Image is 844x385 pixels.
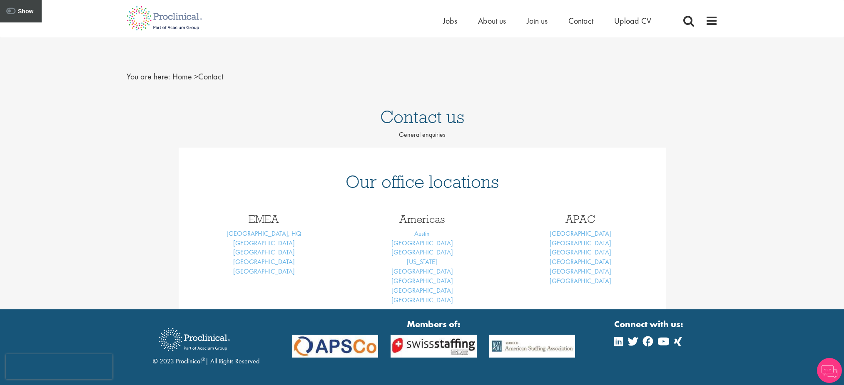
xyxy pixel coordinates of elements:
[384,335,483,358] img: APSCo
[550,248,611,257] a: [GEOGRAPHIC_DATA]
[550,257,611,266] a: [GEOGRAPHIC_DATA]
[233,248,295,257] a: [GEOGRAPHIC_DATA]
[391,286,453,295] a: [GEOGRAPHIC_DATA]
[127,71,170,82] span: You are here:
[153,322,259,366] div: © 2023 Proclinical | All Rights Reserved
[614,318,685,331] strong: Connect with us:
[292,318,575,331] strong: Members of:
[391,248,453,257] a: [GEOGRAPHIC_DATA]
[233,267,295,276] a: [GEOGRAPHIC_DATA]
[414,229,430,238] a: Austin
[191,173,653,191] h1: Our office locations
[478,15,506,26] a: About us
[194,71,198,82] span: >
[443,15,457,26] a: Jobs
[202,356,205,363] sup: ®
[391,267,453,276] a: [GEOGRAPHIC_DATA]
[286,335,385,358] img: APSCo
[153,322,236,357] img: Proclinical Recruitment
[233,257,295,266] a: [GEOGRAPHIC_DATA]
[550,276,611,285] a: [GEOGRAPHIC_DATA]
[550,267,611,276] a: [GEOGRAPHIC_DATA]
[407,257,437,266] a: [US_STATE]
[614,15,651,26] a: Upload CV
[550,239,611,247] a: [GEOGRAPHIC_DATA]
[227,229,301,238] a: [GEOGRAPHIC_DATA], HQ
[483,335,582,358] img: APSCo
[527,15,548,26] a: Join us
[391,276,453,285] a: [GEOGRAPHIC_DATA]
[233,239,295,247] a: [GEOGRAPHIC_DATA]
[568,15,593,26] a: Contact
[172,71,223,82] span: Contact
[391,296,453,304] a: [GEOGRAPHIC_DATA]
[191,214,337,225] h3: EMEA
[349,214,495,225] h3: Americas
[817,358,842,383] img: Chatbot
[550,229,611,238] a: [GEOGRAPHIC_DATA]
[508,214,653,225] h3: APAC
[172,71,192,82] a: breadcrumb link to Home
[391,239,453,247] a: [GEOGRAPHIC_DATA]
[6,354,112,379] iframe: reCAPTCHA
